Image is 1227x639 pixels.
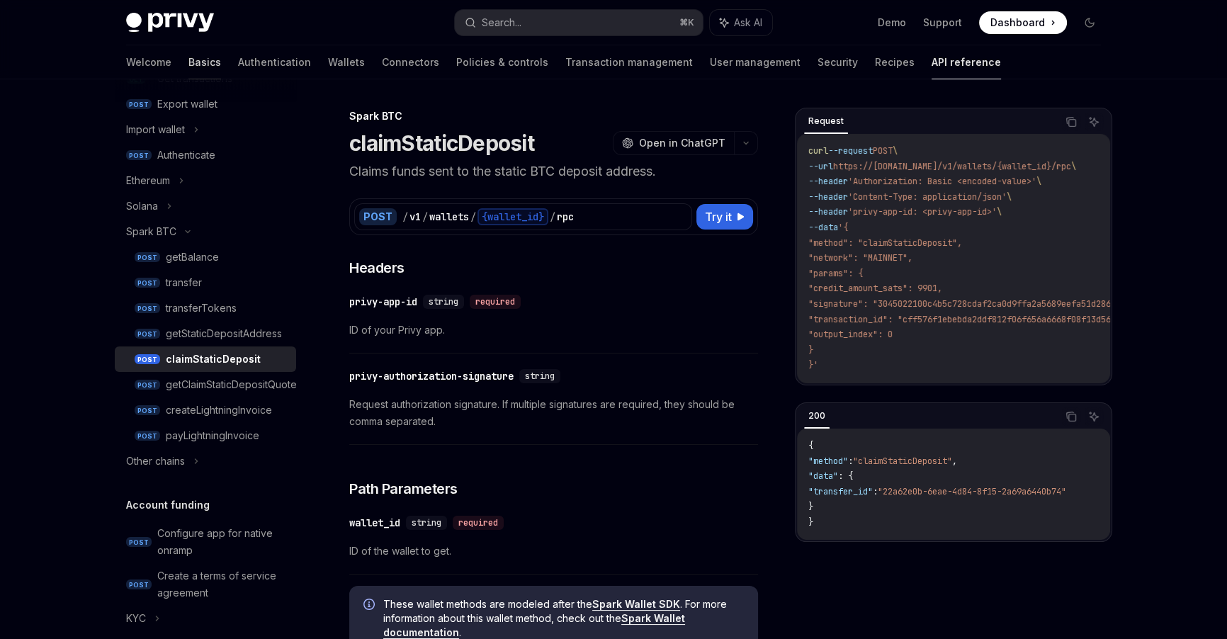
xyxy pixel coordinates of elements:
[382,45,439,79] a: Connectors
[166,274,202,291] div: transfer
[135,329,160,339] span: POST
[848,191,1007,203] span: 'Content-Type: application/json'
[409,210,421,224] div: v1
[1085,113,1103,131] button: Ask AI
[550,210,555,224] div: /
[349,258,405,278] span: Headers
[808,344,813,356] span: }
[990,16,1045,30] span: Dashboard
[238,45,311,79] a: Authentication
[833,161,1071,172] span: https://[DOMAIN_NAME]/v1/wallets/{wallet_id}/rpc
[363,599,378,613] svg: Info
[734,16,762,30] span: Ask AI
[135,303,160,314] span: POST
[808,486,873,497] span: "transfer_id"
[808,206,848,217] span: --header
[157,525,288,559] div: Configure app for native onramp
[126,99,152,110] span: POST
[126,223,176,240] div: Spark BTC
[126,45,171,79] a: Welcome
[126,150,152,161] span: POST
[166,351,261,368] div: claimStaticDeposit
[923,16,962,30] a: Support
[453,516,504,530] div: required
[873,486,878,497] span: :
[349,109,758,123] div: Spark BTC
[808,470,838,482] span: "data"
[639,136,725,150] span: Open in ChatGPT
[349,543,758,560] span: ID of the wallet to get.
[848,176,1036,187] span: 'Authorization: Basic <encoded-value>'
[349,162,758,181] p: Claims funds sent to the static BTC deposit address.
[157,567,288,601] div: Create a terms of service agreement
[873,145,893,157] span: POST
[412,517,441,528] span: string
[565,45,693,79] a: Transaction management
[157,147,215,164] div: Authenticate
[932,45,1001,79] a: API reference
[115,270,296,295] a: POSTtransfer
[1062,113,1080,131] button: Copy the contents from the code block
[166,249,219,266] div: getBalance
[422,210,428,224] div: /
[979,11,1067,34] a: Dashboard
[135,354,160,365] span: POST
[157,96,217,113] div: Export wallet
[349,130,534,156] h1: claimStaticDeposit
[126,610,146,627] div: KYC
[828,145,873,157] span: --request
[115,372,296,397] a: POSTgetClaimStaticDepositQuote
[126,537,152,548] span: POST
[135,405,160,416] span: POST
[679,17,694,28] span: ⌘ K
[838,222,848,233] span: '{
[470,295,521,309] div: required
[115,321,296,346] a: POSTgetStaticDepositAddress
[328,45,365,79] a: Wallets
[952,456,957,467] span: ,
[808,145,828,157] span: curl
[188,45,221,79] a: Basics
[470,210,476,224] div: /
[804,113,848,130] div: Request
[126,453,185,470] div: Other chains
[115,521,296,563] a: POSTConfigure app for native onramp
[525,371,555,382] span: string
[349,396,758,430] span: Request authorization signature. If multiple signatures are required, they should be comma separa...
[808,191,848,203] span: --header
[808,222,838,233] span: --data
[848,206,997,217] span: 'privy-app-id: <privy-app-id>'
[135,431,160,441] span: POST
[166,427,259,444] div: payLightningInvoice
[875,45,915,79] a: Recipes
[115,563,296,606] a: POSTCreate a terms of service agreement
[349,322,758,339] span: ID of your Privy app.
[126,198,158,215] div: Solana
[115,295,296,321] a: POSTtransferTokens
[115,244,296,270] a: POSTgetBalance
[349,295,417,309] div: privy-app-id
[1085,407,1103,426] button: Ask AI
[1062,407,1080,426] button: Copy the contents from the code block
[808,359,818,371] span: }'
[696,204,753,230] button: Try it
[477,208,548,225] div: {wallet_id}
[402,210,408,224] div: /
[126,172,170,189] div: Ethereum
[1036,176,1041,187] span: \
[710,10,772,35] button: Ask AI
[592,598,680,611] a: Spark Wallet SDK
[126,497,210,514] h5: Account funding
[1007,191,1012,203] span: \
[804,407,830,424] div: 200
[808,268,863,279] span: "params": {
[166,325,282,342] div: getStaticDepositAddress
[818,45,858,79] a: Security
[115,346,296,372] a: POSTclaimStaticDeposit
[349,479,458,499] span: Path Parameters
[115,423,296,448] a: POSTpayLightningInvoice
[166,402,272,419] div: createLightningInvoice
[710,45,801,79] a: User management
[166,300,237,317] div: transferTokens
[115,397,296,423] a: POSTcreateLightningInvoice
